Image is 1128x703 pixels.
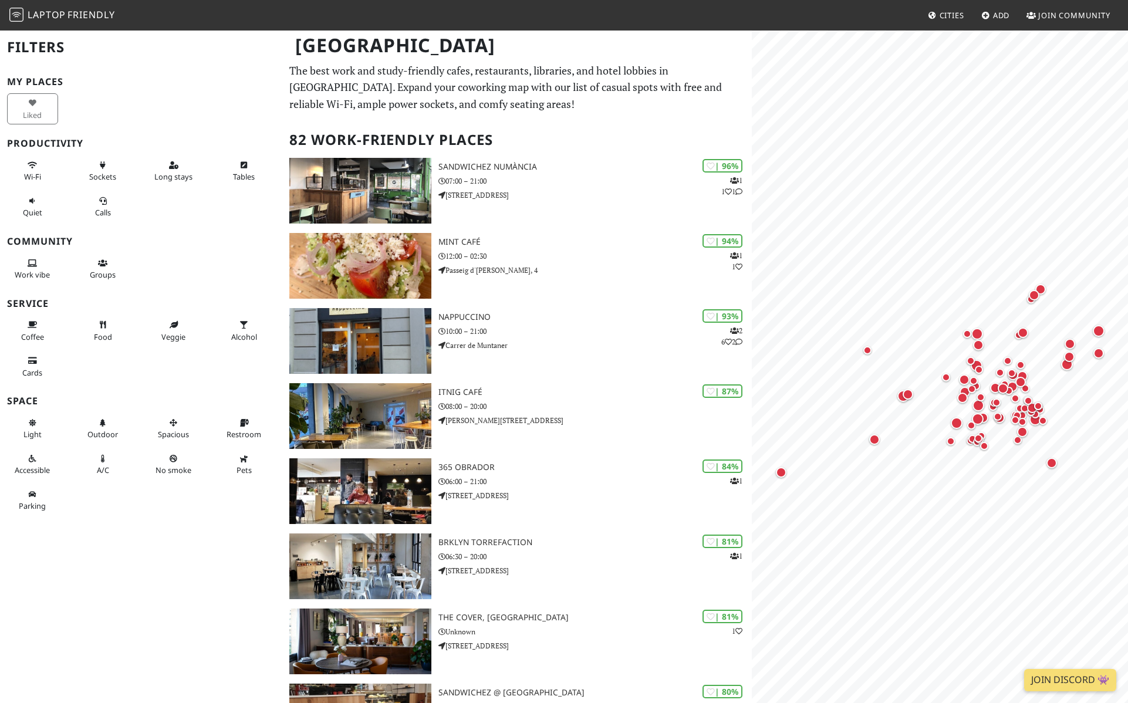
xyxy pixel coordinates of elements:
[703,384,742,398] div: | 87%
[1044,455,1059,471] div: Map marker
[438,565,752,576] p: [STREET_ADDRESS]
[703,685,742,698] div: | 80%
[1033,282,1048,297] div: Map marker
[19,501,46,511] span: Parking
[289,62,745,113] p: The best work and study-friendly cafes, restaurants, libraries, and hotel lobbies in [GEOGRAPHIC_...
[158,429,189,440] span: Spacious
[944,434,958,448] div: Map marker
[21,332,44,342] span: Coffee
[77,315,129,346] button: Food
[971,337,986,353] div: Map marker
[1001,354,1015,368] div: Map marker
[732,626,742,637] p: 1
[94,332,112,342] span: Food
[703,309,742,323] div: | 93%
[993,366,1007,380] div: Map marker
[7,298,275,309] h3: Service
[289,533,432,599] img: BRKLYN Torrefaction
[1022,5,1115,26] a: Join Community
[991,410,1005,424] div: Map marker
[1025,400,1040,415] div: Map marker
[28,8,66,21] span: Laptop
[282,383,752,449] a: Itnig Café | 87% Itnig Café 08:00 – 20:00 [PERSON_NAME][STREET_ADDRESS]
[1013,374,1028,390] div: Map marker
[438,551,752,562] p: 06:30 – 20:00
[282,308,752,374] a: Nappuccino | 93% 262 Nappuccino 10:00 – 21:00 Carrer de Muntaner
[438,387,752,397] h3: Itnig Café
[438,613,752,623] h3: The Cover, [GEOGRAPHIC_DATA]
[1062,336,1078,351] div: Map marker
[895,388,911,404] div: Map marker
[1024,405,1038,419] div: Map marker
[438,162,752,172] h3: SandwiChez Numància
[965,432,980,446] div: Map marker
[960,327,974,341] div: Map marker
[1024,292,1038,306] div: Map marker
[1012,328,1026,342] div: Map marker
[1018,381,1032,396] div: Map marker
[721,175,742,197] p: 1 1 1
[23,429,42,440] span: Natural light
[289,122,745,158] h2: 82 Work-Friendly Places
[964,418,978,432] div: Map marker
[97,465,109,475] span: Air conditioned
[7,413,58,444] button: Light
[282,533,752,599] a: BRKLYN Torrefaction | 81% 1 BRKLYN Torrefaction 06:30 – 20:00 [STREET_ADDRESS]
[1008,391,1022,405] div: Map marker
[148,156,199,187] button: Long stays
[233,171,255,182] span: Work-friendly tables
[438,340,752,351] p: Carrer de Muntaner
[438,251,752,262] p: 12:00 – 02:30
[7,485,58,516] button: Parking
[286,29,750,62] h1: [GEOGRAPHIC_DATA]
[703,159,742,173] div: | 96%
[1031,399,1045,413] div: Map marker
[964,354,978,368] div: Map marker
[989,396,1004,410] div: Map marker
[977,439,991,453] div: Map marker
[1015,325,1031,340] div: Map marker
[438,462,752,472] h3: 365 Obrador
[7,396,275,407] h3: Space
[218,413,269,444] button: Restroom
[1024,669,1116,691] a: Join Discord 👾
[730,475,742,486] p: 1
[939,370,953,384] div: Map marker
[161,332,185,342] span: Veggie
[7,29,275,65] h2: Filters
[995,380,1011,396] div: Map marker
[438,476,752,487] p: 06:00 – 21:00
[15,269,50,280] span: People working
[77,191,129,222] button: Calls
[87,429,118,440] span: Outdoor area
[1090,323,1107,339] div: Map marker
[970,435,984,449] div: Map marker
[971,431,985,445] div: Map marker
[940,10,964,21] span: Cities
[1021,394,1035,408] div: Map marker
[955,390,970,405] div: Map marker
[77,449,129,480] button: A/C
[218,156,269,187] button: Tables
[95,207,111,218] span: Video/audio calls
[1038,10,1110,21] span: Join Community
[289,158,432,224] img: SandwiChez Numància
[1015,415,1029,429] div: Map marker
[972,363,986,377] div: Map marker
[948,415,965,431] div: Map marker
[218,449,269,480] button: Pets
[987,396,1001,410] div: Map marker
[1015,424,1030,440] div: Map marker
[289,383,432,449] img: Itnig Café
[969,326,985,342] div: Map marker
[438,538,752,547] h3: BRKLYN Torrefaction
[289,233,432,299] img: Mint Café
[1062,349,1077,364] div: Map marker
[89,171,116,182] span: Power sockets
[1014,358,1028,372] div: Map marker
[7,351,58,382] button: Cards
[7,156,58,187] button: Wi-Fi
[77,254,129,285] button: Groups
[774,465,789,480] div: Map marker
[1002,384,1016,398] div: Map marker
